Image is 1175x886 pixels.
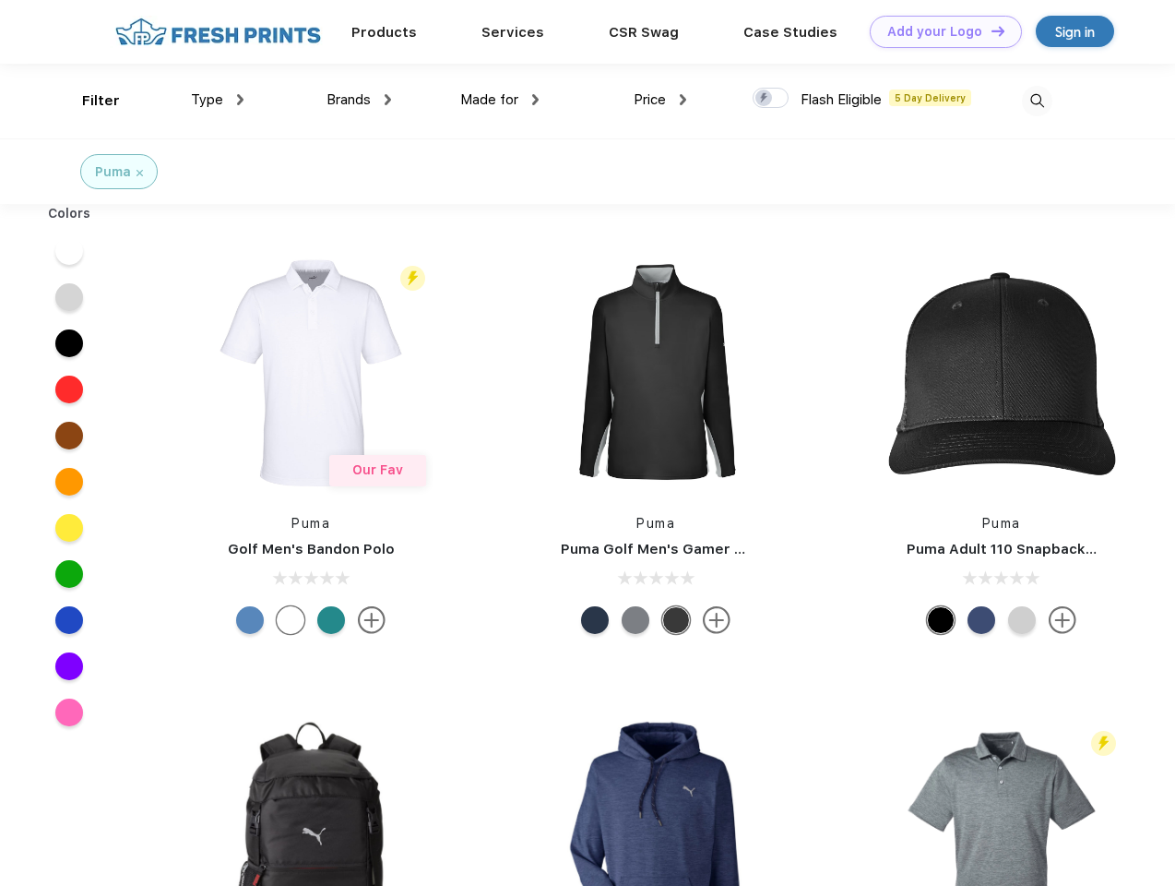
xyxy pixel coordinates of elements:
[95,162,131,182] div: Puma
[889,90,971,106] span: 5 Day Delivery
[191,91,223,108] span: Type
[581,606,609,634] div: Navy Blazer
[237,94,243,105] img: dropdown.png
[532,94,539,105] img: dropdown.png
[622,606,649,634] div: Quiet Shade
[82,90,120,112] div: Filter
[662,606,690,634] div: Puma Black
[228,541,395,557] a: Golf Men's Bandon Polo
[291,516,330,531] a: Puma
[326,91,371,108] span: Brands
[680,94,686,105] img: dropdown.png
[801,91,882,108] span: Flash Eligible
[1091,731,1116,756] img: flash_active_toggle.svg
[1022,86,1052,116] img: desktop_search.svg
[1049,606,1076,634] img: more.svg
[982,516,1021,531] a: Puma
[703,606,730,634] img: more.svg
[460,91,518,108] span: Made for
[481,24,544,41] a: Services
[967,606,995,634] div: Peacoat Qut Shd
[236,606,264,634] div: Lake Blue
[887,24,982,40] div: Add your Logo
[400,266,425,291] img: flash_active_toggle.svg
[609,24,679,41] a: CSR Swag
[561,541,852,557] a: Puma Golf Men's Gamer Golf Quarter-Zip
[351,24,417,41] a: Products
[34,204,105,223] div: Colors
[352,462,403,477] span: Our Fav
[1008,606,1036,634] div: Quarry Brt Whit
[317,606,345,634] div: Green Lagoon
[136,170,143,176] img: filter_cancel.svg
[927,606,955,634] div: Pma Blk Pma Blk
[385,94,391,105] img: dropdown.png
[1036,16,1114,47] a: Sign in
[1055,21,1095,42] div: Sign in
[277,606,304,634] div: Bright White
[879,250,1124,496] img: func=resize&h=266
[991,26,1004,36] img: DT
[188,250,433,496] img: func=resize&h=266
[110,16,326,48] img: fo%20logo%202.webp
[634,91,666,108] span: Price
[358,606,386,634] img: more.svg
[533,250,778,496] img: func=resize&h=266
[636,516,675,531] a: Puma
